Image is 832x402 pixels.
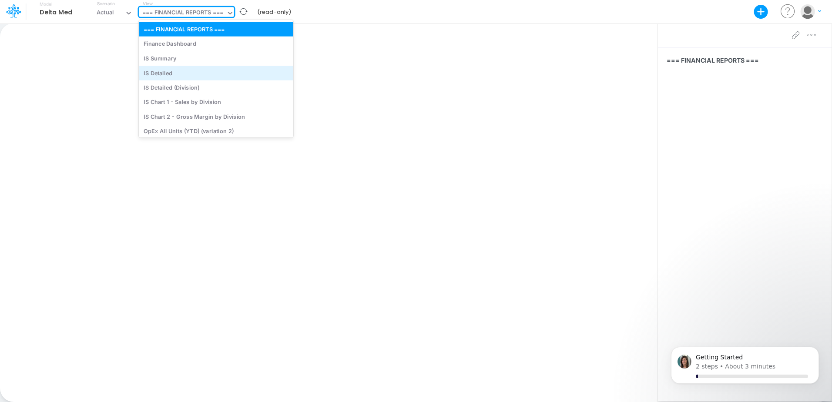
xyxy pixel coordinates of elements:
div: IS Detailed [139,66,293,80]
iframe: FastComments [667,72,832,192]
div: IS Detailed (Division) [139,80,293,94]
div: IS Chart 1 - Sales by Division [139,95,293,109]
b: (read-only) [257,8,292,16]
div: Finance Dashboard [139,37,293,51]
span: === FINANCIAL REPORTS === [667,56,826,65]
div: OpEx All Units (YTD) (variation 2) [139,124,293,138]
label: Scenario [97,0,115,7]
div: IS Summary [139,51,293,65]
iframe: Intercom notifications message [658,337,832,398]
div: IS Chart 2 - Gross Margin by Division [139,109,293,124]
label: Model [40,2,53,7]
div: === FINANCIAL REPORTS === [142,8,223,18]
b: Delta Med [40,9,72,17]
div: Actual [97,8,114,18]
div: === FINANCIAL REPORTS === [139,22,293,37]
label: View [143,0,153,7]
